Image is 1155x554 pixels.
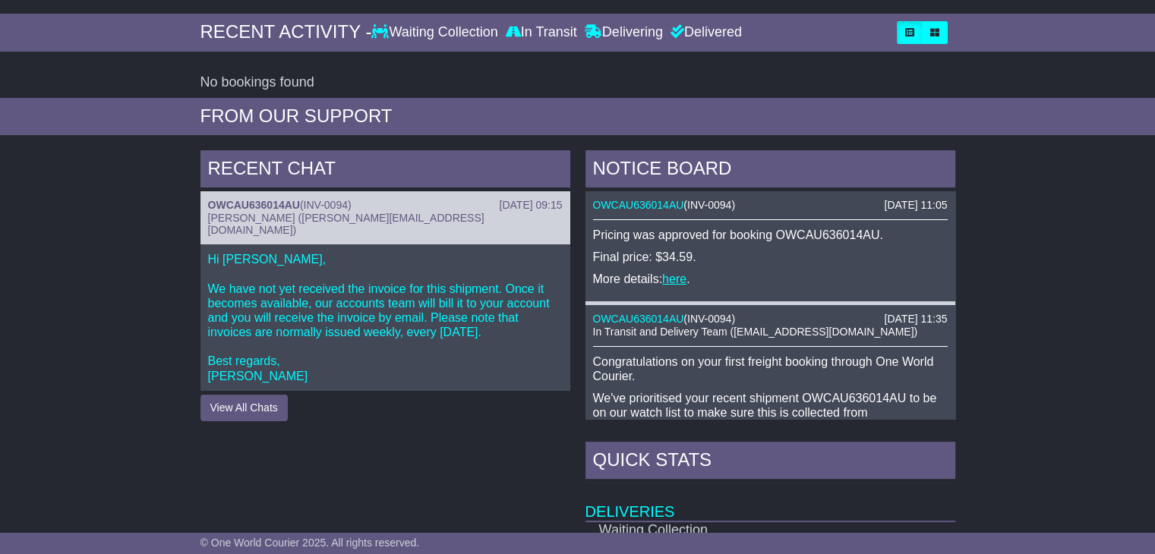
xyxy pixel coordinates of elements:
[200,150,570,191] div: RECENT CHAT
[585,150,955,191] div: NOTICE BOARD
[208,252,563,383] p: Hi [PERSON_NAME], We have not yet received the invoice for this shipment. Once it becomes availab...
[502,24,581,41] div: In Transit
[208,199,563,212] div: ( )
[585,521,854,539] td: Waiting Collection
[593,391,948,435] p: We've prioritised your recent shipment OWCAU636014AU to be on our watch list to make sure this is...
[304,199,348,211] span: INV-0094
[585,483,955,521] td: Deliveries
[593,326,918,338] span: In Transit and Delivery Team ([EMAIL_ADDRESS][DOMAIN_NAME])
[585,442,955,483] div: Quick Stats
[662,272,686,285] a: here
[593,313,684,325] a: OWCAU636014AU
[884,313,947,326] div: [DATE] 11:35
[208,199,300,211] a: OWCAU636014AU
[593,250,948,264] p: Final price: $34.59.
[200,21,372,43] div: RECENT ACTIVITY -
[200,105,955,127] div: FROM OUR SUPPORT
[667,24,742,41] div: Delivered
[200,74,955,91] div: No bookings found
[593,354,948,383] p: Congratulations on your first freight booking through One World Courier.
[593,199,684,211] a: OWCAU636014AU
[687,313,731,325] span: INV-0094
[499,199,562,212] div: [DATE] 09:15
[208,212,484,237] span: [PERSON_NAME] ([PERSON_NAME][EMAIL_ADDRESS][DOMAIN_NAME])
[593,313,948,326] div: ( )
[371,24,501,41] div: Waiting Collection
[593,272,948,286] p: More details: .
[884,199,947,212] div: [DATE] 11:05
[687,199,731,211] span: INV-0094
[200,395,288,421] button: View All Chats
[200,537,420,549] span: © One World Courier 2025. All rights reserved.
[593,199,948,212] div: ( )
[581,24,667,41] div: Delivering
[593,228,948,242] p: Pricing was approved for booking OWCAU636014AU.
